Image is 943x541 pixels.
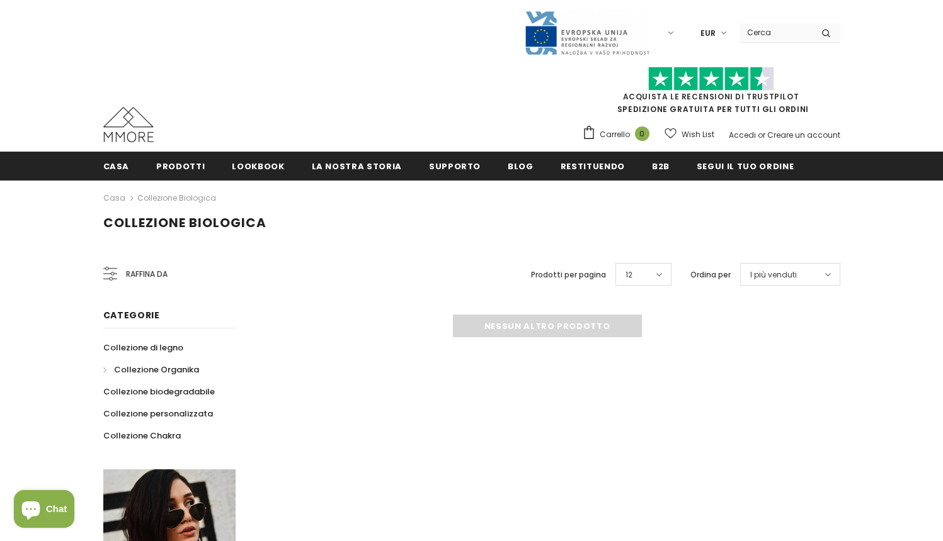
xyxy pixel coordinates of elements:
input: Search Site [740,23,812,42]
a: Collezione Organika [103,359,199,381]
span: EUR [700,27,716,40]
img: Fidati di Pilot Stars [648,67,774,91]
span: Segui il tuo ordine [697,160,794,172]
span: Restituendo [561,160,625,172]
a: Segui il tuo ordine [697,152,794,180]
span: Carrello [600,128,630,141]
span: Raffina da [126,267,168,281]
a: Accedi [729,130,756,140]
a: Collezione Chakra [103,425,181,447]
img: Javni Razpis [524,10,650,56]
span: Collezione biodegradabile [103,386,215,398]
span: Collezione biologica [103,214,266,231]
label: Ordina per [690,269,731,281]
inbox-online-store-chat: Shopify online store chat [10,490,78,531]
span: or [758,130,765,140]
span: Prodotti [156,160,205,172]
a: Acquista le recensioni di TrustPilot [623,91,799,102]
img: Casi MMORE [103,107,154,142]
a: Lookbook [232,152,284,180]
a: Collezione personalizzata [103,403,213,425]
span: 0 [635,126,649,141]
a: Collezione di legno [103,337,183,359]
a: Casa [103,152,130,180]
span: 12 [626,269,632,281]
a: Javni Razpis [524,27,650,38]
a: Collezione biologica [137,192,216,203]
a: Prodotti [156,152,205,180]
a: B2B [652,152,670,180]
span: SPEDIZIONE GRATUITA PER TUTTI GLI ORDINI [582,72,840,114]
span: B2B [652,160,670,172]
a: Wish List [665,123,714,145]
a: La nostra storia [312,152,402,180]
span: supporto [429,160,481,172]
a: Casa [103,191,125,206]
span: Lookbook [232,160,284,172]
label: Prodotti per pagina [531,269,606,281]
span: La nostra storia [312,160,402,172]
span: Categorie [103,309,160,321]
span: I più venduti [750,269,797,281]
a: Collezione biodegradabile [103,381,215,403]
a: Blog [508,152,534,180]
span: Collezione personalizzata [103,408,213,420]
span: Blog [508,160,534,172]
a: Creare un account [767,130,840,140]
a: Carrello 0 [582,125,656,144]
span: Casa [103,160,130,172]
span: Collezione Organika [114,364,199,376]
span: Wish List [682,128,714,141]
a: Restituendo [561,152,625,180]
span: Collezione Chakra [103,430,181,442]
a: supporto [429,152,481,180]
span: Collezione di legno [103,342,183,354]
